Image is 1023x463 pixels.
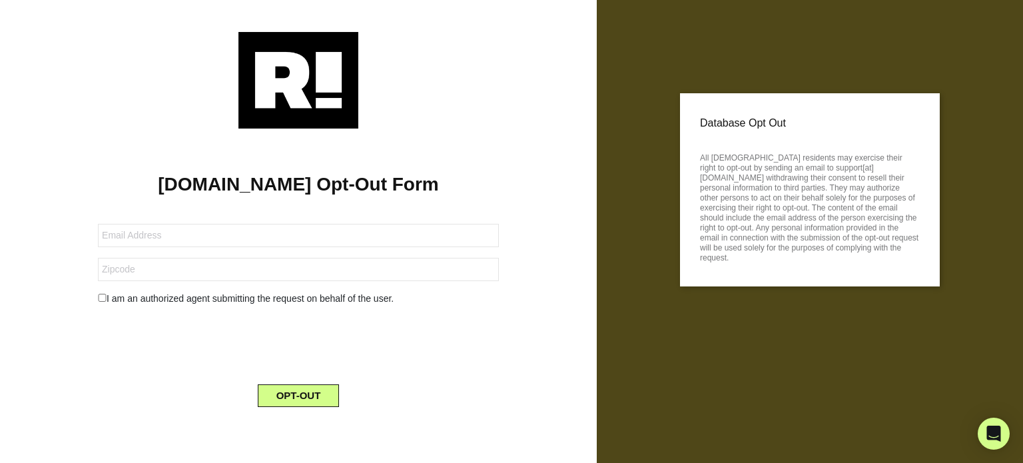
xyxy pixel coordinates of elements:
p: Database Opt Out [700,113,920,133]
input: Email Address [98,224,499,247]
h1: [DOMAIN_NAME] Opt-Out Form [20,173,577,196]
input: Zipcode [98,258,499,281]
iframe: reCAPTCHA [197,316,400,368]
img: Retention.com [238,32,358,129]
div: I am an authorized agent submitting the request on behalf of the user. [88,292,509,306]
button: OPT-OUT [258,384,340,407]
p: All [DEMOGRAPHIC_DATA] residents may exercise their right to opt-out by sending an email to suppo... [700,149,920,263]
div: Open Intercom Messenger [978,418,1010,450]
